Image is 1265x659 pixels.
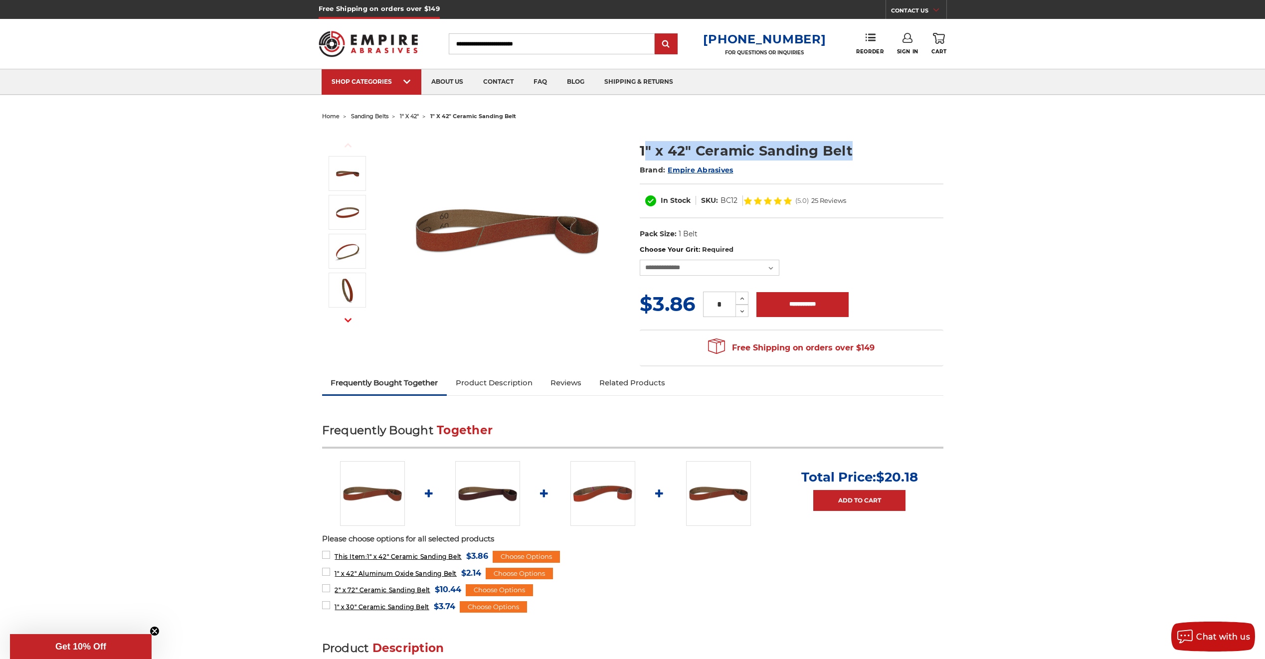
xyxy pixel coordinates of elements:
[340,461,405,526] img: 1" x 42" Ceramic Belt
[322,533,943,545] p: Please choose options for all selected products
[473,69,524,95] a: contact
[407,131,607,330] img: 1" x 42" Ceramic Belt
[335,586,430,594] span: 2" x 72" Ceramic Sanding Belt
[679,229,698,239] dd: 1 Belt
[335,570,457,577] span: 1" x 42" Aluminum Oxide Sanding Belt
[702,245,733,253] small: Required
[335,200,360,225] img: 1" x 42" Ceramic Sanding Belt
[322,372,447,394] a: Frequently Bought Together
[335,278,360,303] img: 1" x 42" - Ceramic Sanding Belt
[856,33,884,54] a: Reorder
[466,584,533,596] div: Choose Options
[335,161,360,186] img: 1" x 42" Ceramic Belt
[493,551,560,563] div: Choose Options
[661,196,691,205] span: In Stock
[437,423,493,437] span: Together
[708,338,875,358] span: Free Shipping on orders over $149
[335,553,461,560] span: 1" x 42" Ceramic Sanding Belt
[897,48,918,55] span: Sign In
[640,229,677,239] dt: Pack Size:
[542,372,590,394] a: Reviews
[372,641,444,655] span: Description
[795,197,809,204] span: (5.0)
[640,141,943,161] h1: 1" x 42" Ceramic Sanding Belt
[335,553,367,560] strong: This Item:
[1171,622,1255,652] button: Chat with us
[336,135,360,156] button: Previous
[434,600,455,613] span: $3.74
[801,469,918,485] p: Total Price:
[421,69,473,95] a: about us
[594,69,683,95] a: shipping & returns
[640,292,695,316] span: $3.86
[430,113,516,120] span: 1" x 42" ceramic sanding belt
[703,49,826,56] p: FOR QUESTIONS OR INQUIRIES
[721,195,737,206] dd: BC12
[856,48,884,55] span: Reorder
[486,568,553,580] div: Choose Options
[813,490,905,511] a: Add to Cart
[335,603,429,611] span: 1" x 30" Ceramic Sanding Belt
[640,245,943,255] label: Choose Your Grit:
[1196,632,1250,642] span: Chat with us
[150,626,160,636] button: Close teaser
[400,113,419,120] a: 1" x 42"
[640,165,666,174] span: Brand:
[336,310,360,331] button: Next
[447,372,542,394] a: Product Description
[891,5,946,19] a: CONTACT US
[322,113,340,120] a: home
[351,113,388,120] a: sanding belts
[590,372,674,394] a: Related Products
[322,641,369,655] span: Product
[701,195,718,206] dt: SKU:
[931,48,946,55] span: Cart
[656,34,676,54] input: Submit
[466,549,488,563] span: $3.86
[524,69,557,95] a: faq
[322,423,433,437] span: Frequently Bought
[435,583,461,596] span: $10.44
[335,239,360,264] img: 1" x 42" Sanding Belt Cer
[10,634,152,659] div: Get 10% OffClose teaser
[668,165,733,174] a: Empire Abrasives
[703,32,826,46] a: [PHONE_NUMBER]
[876,469,918,485] span: $20.18
[931,33,946,55] a: Cart
[460,601,527,613] div: Choose Options
[557,69,594,95] a: blog
[319,24,418,63] img: Empire Abrasives
[811,197,846,204] span: 25 Reviews
[55,642,106,652] span: Get 10% Off
[461,566,481,580] span: $2.14
[332,78,411,85] div: SHOP CATEGORIES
